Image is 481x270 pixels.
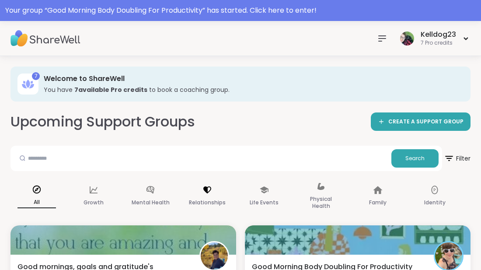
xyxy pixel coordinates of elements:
h3: Welcome to ShareWell [44,74,458,84]
p: Mental Health [132,197,170,208]
span: CREATE A SUPPORT GROUP [388,118,464,126]
span: Filter [444,148,471,169]
b: 7 available Pro credit s [74,85,147,94]
h2: Upcoming Support Groups [10,112,195,132]
p: Growth [84,197,104,208]
p: Physical Health [302,194,340,211]
p: Life Events [250,197,279,208]
img: Kelldog23 [400,32,414,46]
img: ShareWell Nav Logo [10,23,80,54]
p: All [17,197,56,208]
div: 7 Pro credits [421,39,456,47]
p: Identity [424,197,446,208]
p: Family [369,197,387,208]
a: CREATE A SUPPORT GROUP [371,112,471,131]
button: Search [391,149,439,168]
div: Kelldog23 [421,30,456,39]
span: Search [405,154,425,162]
h3: You have to book a coaching group. [44,85,458,94]
img: Adrienne_QueenOfTheDawn [435,242,462,270]
p: Relationships [189,197,226,208]
img: CharityRoss [201,242,228,270]
div: Your group “ Good Morning Body Doubling For Productivity ” has started. Click here to enter! [5,5,476,16]
div: 7 [32,72,40,80]
button: Filter [444,146,471,171]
